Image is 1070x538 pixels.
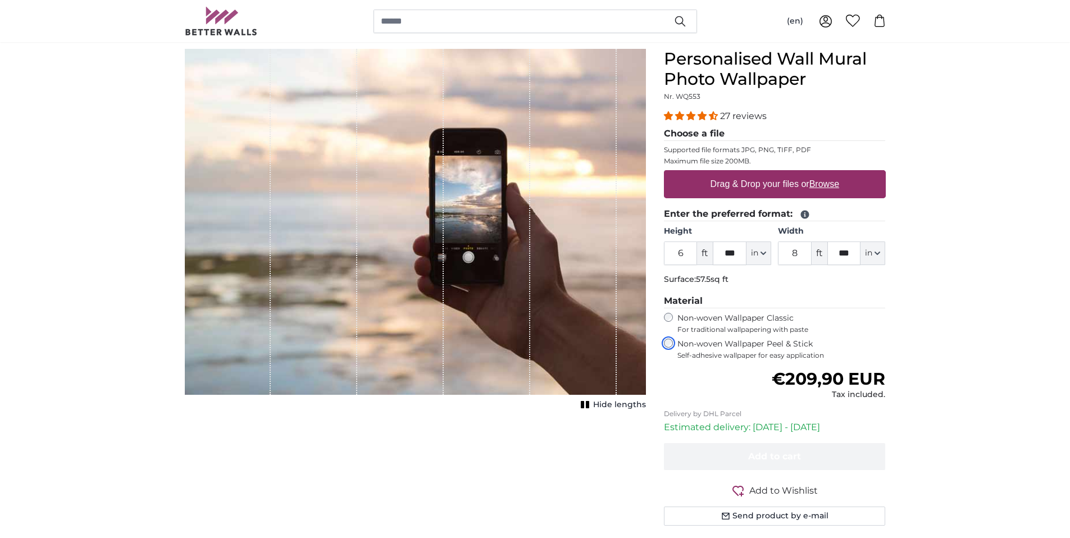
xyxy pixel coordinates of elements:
span: 4.41 stars [664,111,720,121]
p: Estimated delivery: [DATE] - [DATE] [664,421,886,434]
p: Surface: [664,274,886,285]
span: Hide lengths [593,399,646,411]
button: in [746,241,771,265]
button: Send product by e-mail [664,507,886,526]
span: 57.5sq ft [696,274,728,284]
p: Maximum file size 200MB. [664,157,886,166]
span: For traditional wallpapering with paste [677,325,886,334]
u: Browse [809,179,839,189]
span: Self-adhesive wallpaper for easy application [677,351,886,360]
legend: Choose a file [664,127,886,141]
button: Hide lengths [577,397,646,413]
p: Supported file formats JPG, PNG, TIFF, PDF [664,145,886,154]
label: Drag & Drop your files or [705,173,843,195]
div: 1 of 1 [185,49,646,413]
span: €209,90 EUR [772,368,885,389]
button: (en) [778,11,812,31]
span: Add to Wishlist [749,484,818,498]
span: ft [812,241,827,265]
label: Width [778,226,885,237]
label: Non-woven Wallpaper Peel & Stick [677,339,886,360]
span: in [751,248,758,259]
h1: Personalised Wall Mural Photo Wallpaper [664,49,886,89]
span: Add to cart [748,451,801,462]
img: Betterwalls [185,7,258,35]
span: Nr. WQ553 [664,92,700,101]
legend: Material [664,294,886,308]
span: in [865,248,872,259]
button: Add to cart [664,443,886,470]
label: Non-woven Wallpaper Classic [677,313,886,334]
span: ft [697,241,713,265]
button: in [860,241,885,265]
button: Add to Wishlist [664,484,886,498]
label: Height [664,226,771,237]
p: Delivery by DHL Parcel [664,409,886,418]
div: Tax included. [772,389,885,400]
legend: Enter the preferred format: [664,207,886,221]
span: 27 reviews [720,111,767,121]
